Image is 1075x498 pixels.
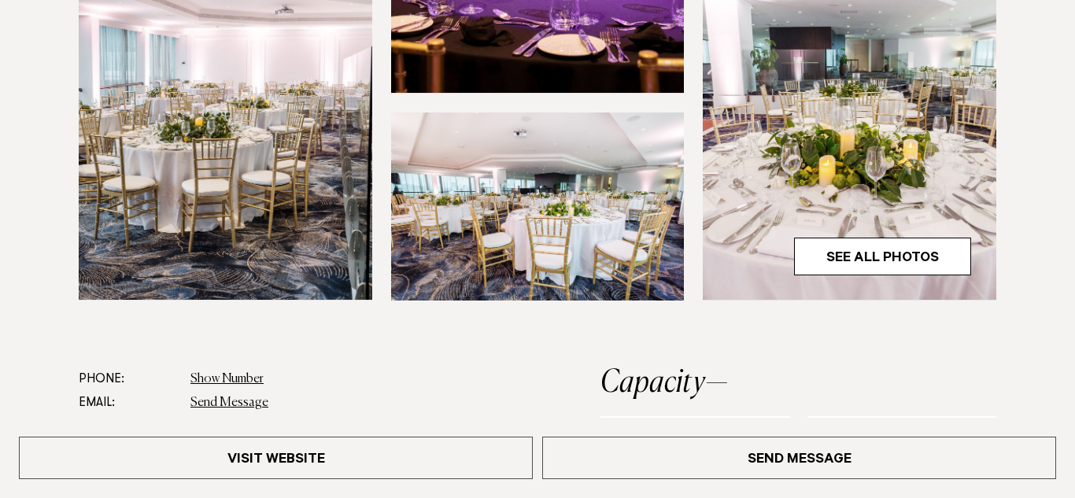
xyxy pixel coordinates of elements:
[794,238,971,275] a: See All Photos
[600,367,996,399] h2: Capacity
[542,437,1056,479] a: Send Message
[79,391,178,415] dt: Email:
[79,415,178,438] dt: Website:
[19,437,533,479] a: Visit Website
[79,367,178,391] dt: Phone:
[190,397,268,409] a: Send Message
[190,373,264,385] a: Show Number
